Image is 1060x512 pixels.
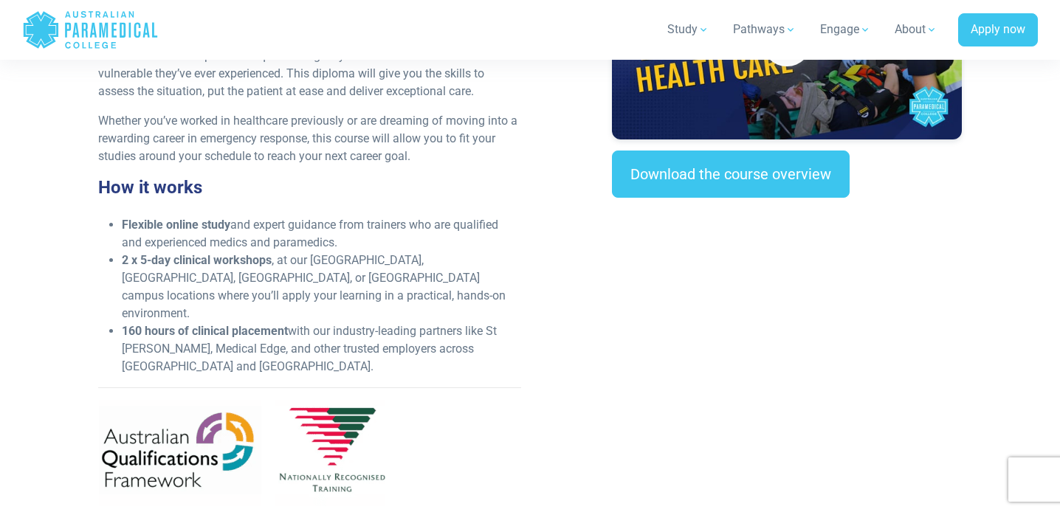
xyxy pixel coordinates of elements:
[122,252,521,322] li: , at our [GEOGRAPHIC_DATA], [GEOGRAPHIC_DATA], [GEOGRAPHIC_DATA], or [GEOGRAPHIC_DATA] campus loc...
[658,9,718,50] a: Study
[886,9,946,50] a: About
[811,9,880,50] a: Engage
[724,9,805,50] a: Pathways
[22,6,159,54] a: Australian Paramedical College
[122,324,288,338] strong: 160 hours of clinical placement
[958,13,1038,47] a: Apply now
[122,218,230,232] strong: Flexible online study
[98,177,521,198] h3: How it works
[98,112,521,165] p: Whether you’ve worked in healthcare previously or are dreaming of moving into a rewarding career ...
[612,227,961,338] iframe: EmbedSocial Universal Widget
[612,151,850,198] a: Download the course overview
[98,47,521,100] p: The moments when patients require emergency care are often some of the most vulnerable they’ve ev...
[122,216,521,252] li: and expert guidance from trainers who are qualified and experienced medics and paramedics.
[122,322,521,376] li: with our industry-leading partners like St [PERSON_NAME], Medical Edge, and other trusted employe...
[122,253,272,267] strong: 2 x 5-day clinical workshops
